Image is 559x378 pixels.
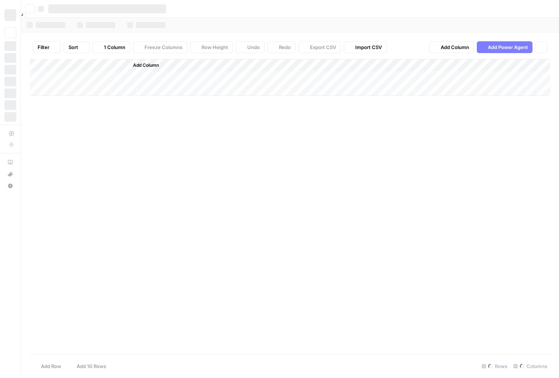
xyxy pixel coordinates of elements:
[133,41,187,53] button: Freeze Columns
[4,180,16,192] button: Help + Support
[355,44,382,51] span: Import CSV
[429,41,474,53] button: Add Column
[133,62,159,69] span: Add Column
[441,44,469,51] span: Add Column
[247,44,260,51] span: Undo
[236,41,265,53] button: Undo
[279,44,291,51] span: Redo
[144,44,182,51] span: Freeze Columns
[4,168,16,180] button: What's new?
[66,360,111,372] button: Add 10 Rows
[41,363,61,370] span: Add Row
[30,360,66,372] button: Add Row
[268,41,296,53] button: Redo
[4,156,16,168] a: AirOps Academy
[33,41,61,53] button: Filter
[104,44,125,51] span: 1 Column
[92,41,130,53] button: 1 Column
[344,41,387,53] button: Import CSV
[510,360,550,372] div: Columns
[298,41,341,53] button: Export CSV
[202,44,228,51] span: Row Height
[190,41,233,53] button: Row Height
[479,360,510,372] div: Rows
[77,363,106,370] span: Add 10 Rows
[477,41,532,53] button: Add Power Agent
[38,44,49,51] span: Filter
[5,169,16,180] div: What's new?
[488,44,528,51] span: Add Power Agent
[69,44,78,51] span: Sort
[123,60,162,70] button: Add Column
[310,44,336,51] span: Export CSV
[64,41,90,53] button: Sort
